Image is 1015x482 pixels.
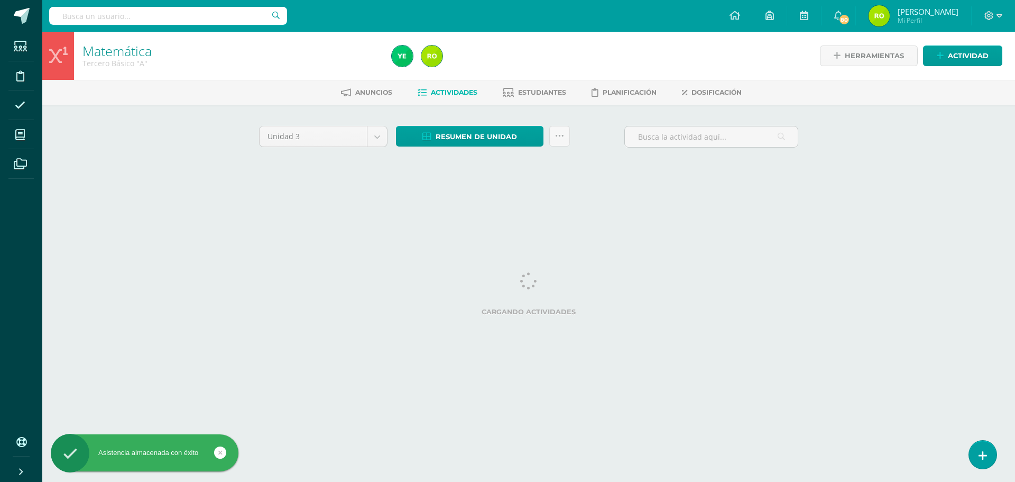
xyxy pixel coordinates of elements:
a: Dosificación [682,84,742,101]
a: Unidad 3 [260,126,387,147]
span: Mi Perfil [898,16,958,25]
input: Busca un usuario... [49,7,287,25]
span: Resumen de unidad [436,127,517,147]
a: Resumen de unidad [396,126,543,147]
span: Planificación [603,88,657,96]
div: Asistencia almacenada con éxito [51,448,238,458]
a: Estudiantes [503,84,566,101]
a: Anuncios [341,84,392,101]
a: Planificación [592,84,657,101]
h1: Matemática [82,43,379,58]
span: Estudiantes [518,88,566,96]
span: Herramientas [845,46,904,66]
span: Actividades [431,88,477,96]
div: Tercero Básico 'A' [82,58,379,68]
a: Matemática [82,42,152,60]
a: Actividad [923,46,1002,66]
span: Anuncios [355,88,392,96]
span: 80 [838,14,850,25]
span: Dosificación [691,88,742,96]
input: Busca la actividad aquí... [625,126,798,147]
label: Cargando actividades [259,308,798,316]
img: c4cc1f8eb4ce2c7ab2e79f8195609c16.png [421,46,442,67]
a: Actividades [418,84,477,101]
a: Herramientas [820,46,918,66]
img: 6fd3bd7d6e4834e5979ff6a5032b647c.png [392,46,413,67]
img: c4cc1f8eb4ce2c7ab2e79f8195609c16.png [869,5,890,26]
span: Actividad [948,46,989,66]
span: [PERSON_NAME] [898,6,958,17]
span: Unidad 3 [267,126,359,147]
